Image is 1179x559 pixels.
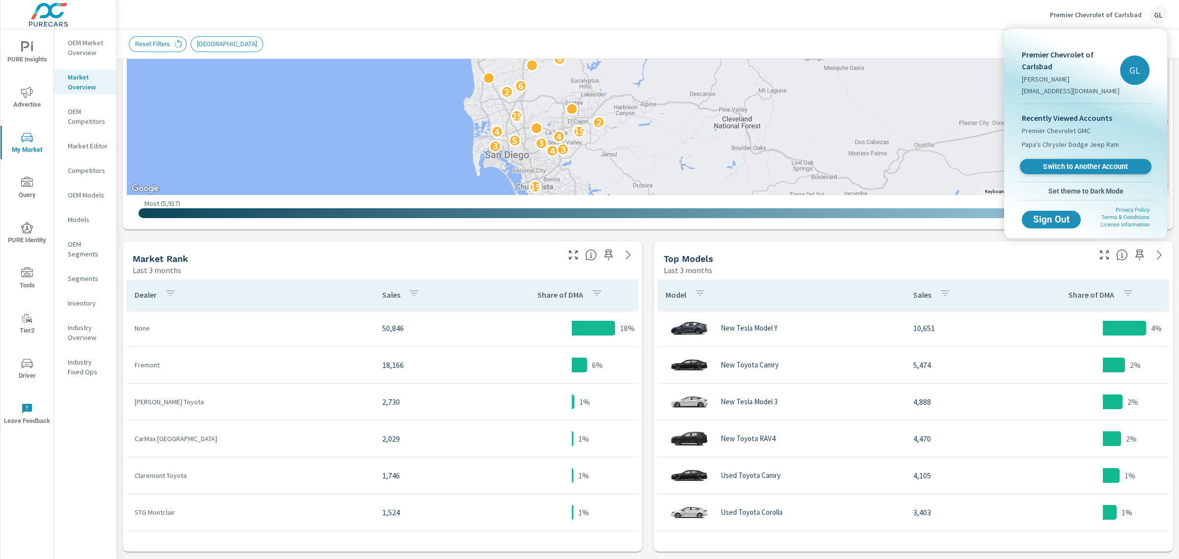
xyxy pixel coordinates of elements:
[1022,140,1119,149] span: Papa's Chrysler Dodge Jeep Ram
[1120,56,1150,85] div: GL
[1022,211,1081,228] button: Sign Out
[1022,49,1120,72] p: Premier Chevrolet of Carlsbad
[1100,222,1150,228] a: License Information
[1022,126,1091,136] span: Premier Chevrolet GMC
[1025,162,1146,171] span: Switch to Another Account
[1022,112,1150,124] p: Recently Viewed Accounts
[1101,214,1150,221] a: Terms & Conditions
[1022,187,1150,196] span: Set theme to Dark Mode
[1020,159,1151,174] a: Switch to Another Account
[1022,86,1120,96] p: [EMAIL_ADDRESS][DOMAIN_NAME]
[1116,207,1150,213] a: Privacy Policy
[1030,215,1073,224] span: Sign Out
[1018,182,1153,200] button: Set theme to Dark Mode
[1022,74,1120,84] p: [PERSON_NAME]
